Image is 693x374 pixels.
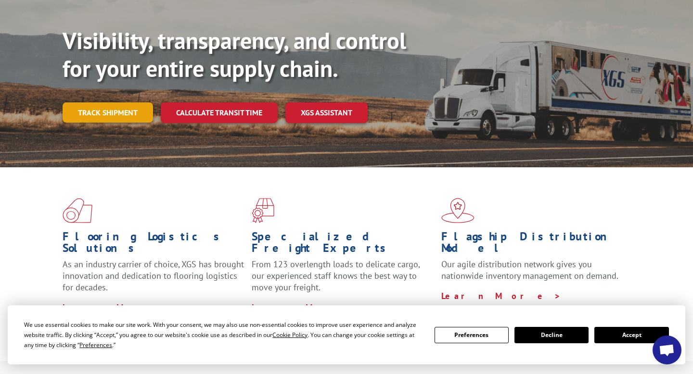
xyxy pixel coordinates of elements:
button: Preferences [435,327,509,343]
img: xgs-icon-total-supply-chain-intelligence-red [63,198,92,223]
span: Our agile distribution network gives you nationwide inventory management on demand. [441,259,618,281]
a: Learn More > [63,302,182,313]
span: As an industry carrier of choice, XGS has brought innovation and dedication to flooring logistics... [63,259,244,293]
a: Learn More > [252,302,372,313]
h1: Flagship Distribution Model [441,231,623,259]
a: Open chat [653,336,681,364]
button: Decline [514,327,589,343]
h1: Flooring Logistics Solutions [63,231,244,259]
b: Visibility, transparency, and control for your entire supply chain. [63,25,406,83]
span: Preferences [79,341,112,349]
a: XGS ASSISTANT [285,102,368,123]
a: Track shipment [63,102,153,123]
a: Learn More > [441,290,561,301]
img: xgs-icon-focused-on-flooring-red [252,198,274,223]
button: Accept [594,327,668,343]
a: Calculate transit time [161,102,278,123]
div: We use essential cookies to make our site work. With your consent, we may also use non-essential ... [24,320,423,350]
img: xgs-icon-flagship-distribution-model-red [441,198,475,223]
div: Cookie Consent Prompt [8,305,685,364]
p: From 123 overlength loads to delicate cargo, our experienced staff knows the best way to move you... [252,259,434,301]
h1: Specialized Freight Experts [252,231,434,259]
span: Cookie Policy [272,331,308,339]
